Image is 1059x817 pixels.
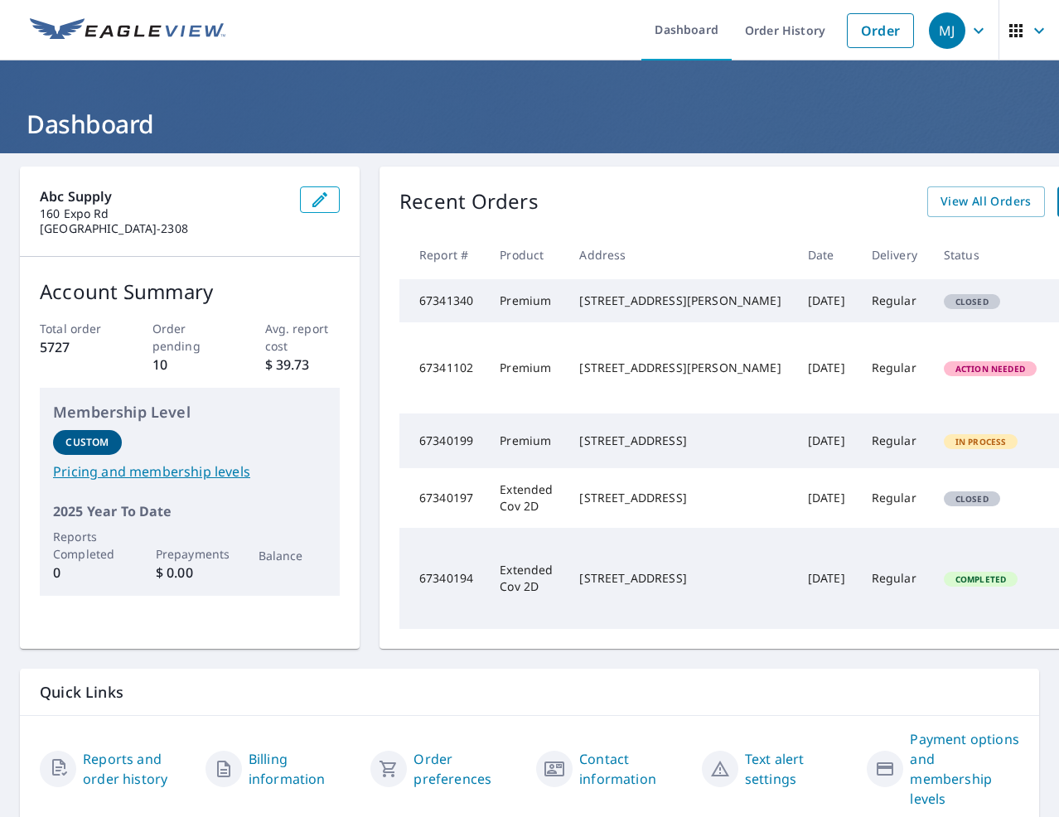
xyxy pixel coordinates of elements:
p: Abc Supply [40,186,287,206]
span: Closed [945,296,999,307]
span: View All Orders [941,191,1032,212]
th: Status [931,230,1050,279]
div: [STREET_ADDRESS][PERSON_NAME] [579,292,781,309]
th: Date [795,230,858,279]
p: Recent Orders [399,186,539,217]
td: [DATE] [795,468,858,528]
th: Product [486,230,566,279]
p: 0 [53,563,122,583]
td: Regular [858,468,931,528]
td: Premium [486,322,566,413]
td: Premium [486,279,566,322]
th: Address [566,230,794,279]
td: Extended Cov 2D [486,468,566,528]
p: Quick Links [40,682,1019,703]
a: Pricing and membership levels [53,462,326,481]
td: 67340194 [399,528,486,629]
td: [DATE] [795,528,858,629]
span: Closed [945,493,999,505]
th: Report # [399,230,486,279]
span: Completed [945,573,1016,585]
a: Reports and order history [83,749,192,789]
img: EV Logo [30,18,225,43]
td: 67341102 [399,322,486,413]
a: Contact information [579,749,689,789]
p: 160 Expo Rd [40,206,287,221]
td: [DATE] [795,279,858,322]
td: Regular [858,322,931,413]
a: View All Orders [927,186,1045,217]
td: Regular [858,528,931,629]
p: 5727 [40,337,115,357]
p: 10 [152,355,228,375]
td: Regular [858,279,931,322]
p: Avg. report cost [265,320,341,355]
td: [DATE] [795,322,858,413]
p: [GEOGRAPHIC_DATA]-2308 [40,221,287,236]
p: Order pending [152,320,228,355]
p: Custom [65,435,109,450]
td: Extended Cov 2D [486,528,566,629]
h1: Dashboard [20,107,1039,141]
td: Regular [858,413,931,468]
p: $ 39.73 [265,355,341,375]
div: MJ [929,12,965,49]
th: Delivery [858,230,931,279]
p: 2025 Year To Date [53,501,326,521]
span: Action Needed [945,363,1035,375]
p: Total order [40,320,115,337]
a: Text alert settings [745,749,854,789]
td: 67340197 [399,468,486,528]
td: 67340199 [399,413,486,468]
p: Prepayments [156,545,225,563]
div: [STREET_ADDRESS] [579,570,781,587]
a: Order [847,13,914,48]
p: Account Summary [40,277,340,307]
div: [STREET_ADDRESS] [579,433,781,449]
td: [DATE] [795,413,858,468]
div: [STREET_ADDRESS][PERSON_NAME] [579,360,781,376]
a: Payment options and membership levels [910,729,1019,809]
div: [STREET_ADDRESS] [579,490,781,506]
p: Membership Level [53,401,326,423]
a: Order preferences [413,749,523,789]
td: 67341340 [399,279,486,322]
p: Reports Completed [53,528,122,563]
span: In Process [945,436,1017,447]
p: Balance [259,547,327,564]
td: Premium [486,413,566,468]
p: $ 0.00 [156,563,225,583]
a: Billing information [249,749,358,789]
